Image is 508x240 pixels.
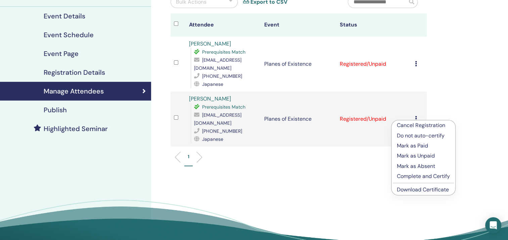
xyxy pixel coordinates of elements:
[189,95,231,102] a: [PERSON_NAME]
[202,104,245,110] span: Prerequisites Match
[186,13,261,37] th: Attendee
[202,81,223,87] span: Japanese
[44,68,105,76] h4: Registration Details
[261,92,336,146] td: Planes of Existence
[44,106,67,114] h4: Publish
[485,217,501,233] div: Open Intercom Messenger
[44,12,85,20] h4: Event Details
[397,132,450,140] p: Do not auto-certify
[397,142,450,150] p: Mark as Paid
[397,186,449,193] a: Download Certificate
[397,152,450,160] p: Mark as Unpaid
[336,13,411,37] th: Status
[202,73,242,79] span: [PHONE_NUMBER]
[202,136,223,142] span: Japanese
[202,49,245,55] span: Prerequisites Match
[397,162,450,170] p: Mark as Absent
[44,31,94,39] h4: Event Schedule
[397,121,450,129] p: Cancel Registration
[194,57,241,71] span: [EMAIL_ADDRESS][DOMAIN_NAME]
[202,128,242,134] span: [PHONE_NUMBER]
[44,50,79,58] h4: Event Page
[44,87,104,95] h4: Manage Attendees
[261,37,336,92] td: Planes of Existence
[194,112,241,126] span: [EMAIL_ADDRESS][DOMAIN_NAME]
[397,172,450,180] p: Complete and Certify
[44,125,108,133] h4: Highlighted Seminar
[188,153,189,160] p: 1
[261,13,336,37] th: Event
[189,40,231,47] a: [PERSON_NAME]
